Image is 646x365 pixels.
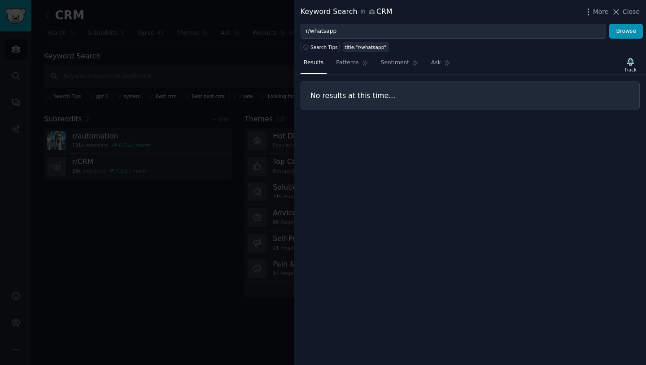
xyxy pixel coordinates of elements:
[624,67,637,73] div: Track
[593,7,609,17] span: More
[431,59,441,67] span: Ask
[621,55,640,74] button: Track
[301,42,340,52] button: Search Tips
[360,8,365,16] span: in
[304,59,323,67] span: Results
[609,24,643,39] button: Browse
[584,7,609,17] button: More
[336,59,358,67] span: Patterns
[611,7,640,17] button: Close
[428,56,454,74] a: Ask
[345,44,387,50] div: title:"r/whatsapp"
[301,56,327,74] a: Results
[623,7,640,17] span: Close
[301,24,606,39] input: Try a keyword related to your business
[378,56,422,74] a: Sentiment
[310,44,338,50] span: Search Tips
[381,59,409,67] span: Sentiment
[301,6,393,18] div: Keyword Search CRM
[343,42,388,52] a: title:"r/whatsapp"
[333,56,371,74] a: Patterns
[310,91,630,100] h3: No results at this time...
